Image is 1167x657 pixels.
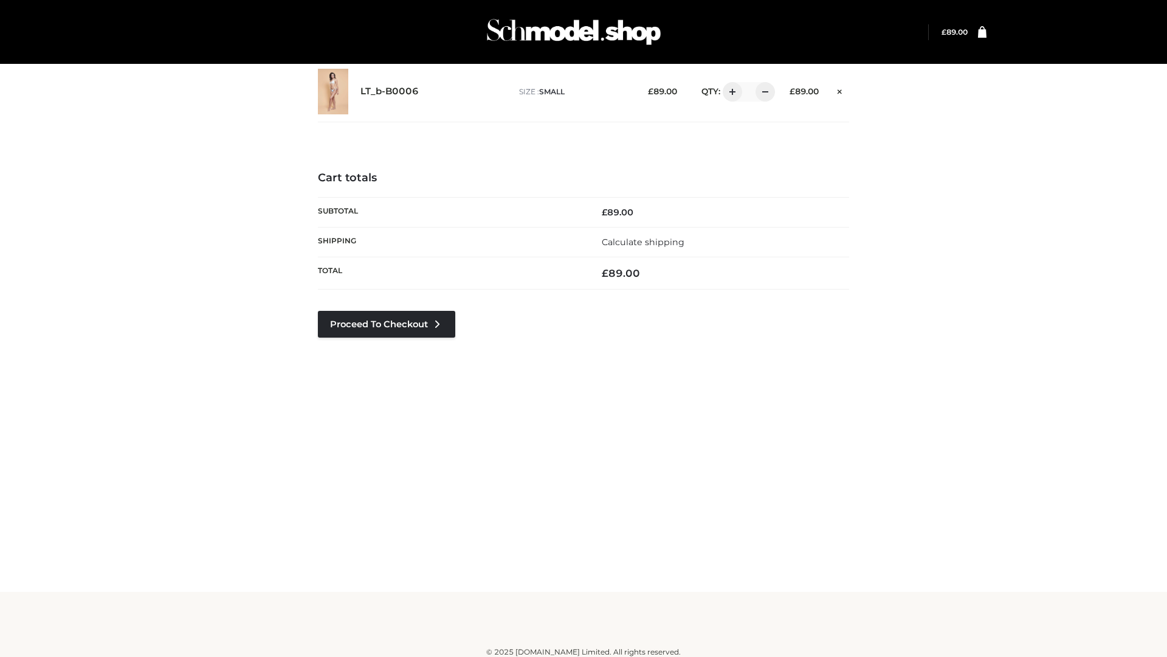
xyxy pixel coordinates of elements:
span: £ [602,207,607,218]
a: £89.00 [942,27,968,36]
span: SMALL [539,87,565,96]
img: Schmodel Admin 964 [483,8,665,56]
bdi: 89.00 [648,86,677,96]
span: £ [942,27,946,36]
th: Shipping [318,227,583,257]
span: £ [648,86,653,96]
th: Subtotal [318,197,583,227]
bdi: 89.00 [602,267,640,279]
bdi: 89.00 [602,207,633,218]
a: Remove this item [831,82,849,98]
h4: Cart totals [318,172,849,185]
a: LT_b-B0006 [360,86,419,97]
a: Proceed to Checkout [318,311,455,338]
bdi: 89.00 [942,27,968,36]
span: £ [602,267,608,279]
p: size : [519,86,629,97]
bdi: 89.00 [790,86,819,96]
th: Total [318,257,583,290]
span: £ [790,86,795,96]
a: Calculate shipping [602,237,684,248]
div: QTY: [689,82,771,102]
